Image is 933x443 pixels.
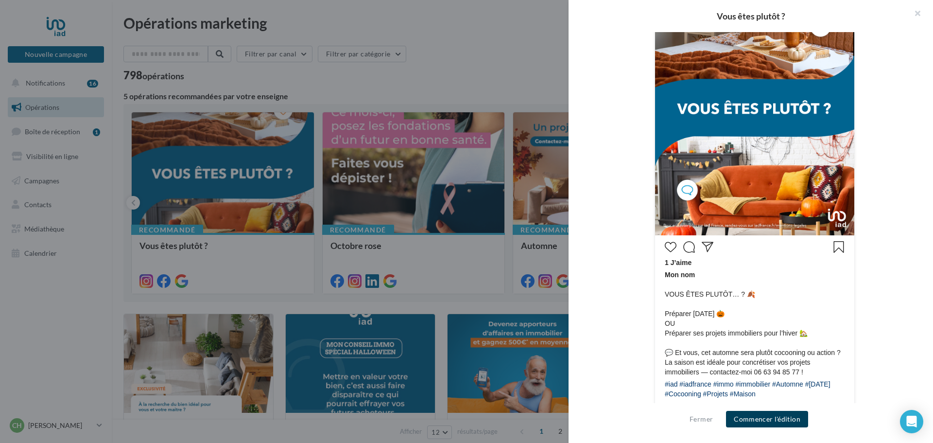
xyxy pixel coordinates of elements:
[665,258,845,270] div: 1 J’aime
[665,401,845,410] div: il y a 1 heure
[584,12,917,20] div: Vous êtes plutôt ?
[665,379,845,401] div: #iad #iadfrance #immo #immobilier #Automne #[DATE] #Cocooning #Projets #Maison
[665,241,676,253] svg: J’aime
[686,413,717,425] button: Fermer
[665,271,695,279] span: Mon nom
[833,241,845,253] svg: Enregistrer
[726,411,808,427] button: Commencer l'édition
[665,270,845,377] span: VOUS ÊTES PLUTÔT… ? 🍂 Préparer [DATE] 🎃 OU Préparer ses projets immobiliers pour l’hiver 🏡 💬 Et v...
[702,241,713,253] svg: Partager la publication
[900,410,923,433] div: Open Intercom Messenger
[683,241,695,253] svg: Commenter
